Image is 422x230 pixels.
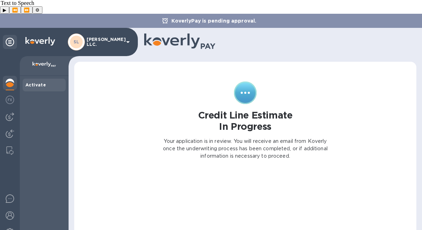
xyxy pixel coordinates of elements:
img: Logo [25,37,55,46]
button: Forward [21,6,33,14]
button: Previous [9,6,21,14]
button: Settings [33,6,42,14]
img: Foreign exchange [6,96,14,104]
p: KoverlyPay is pending approval. [168,17,260,24]
p: Your application is in review. You will receive an email from Koverly once the underwriting proce... [162,138,329,160]
p: [PERSON_NAME] LLC. [87,37,122,47]
h1: Credit Line Estimate In Progress [198,110,293,132]
b: SL [74,39,80,44]
b: Activate [25,82,46,87]
div: Unpin categories [3,35,17,49]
